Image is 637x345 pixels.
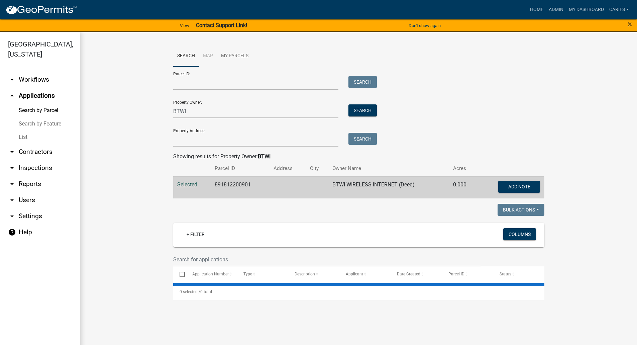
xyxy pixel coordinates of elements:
i: arrow_drop_down [8,212,16,220]
span: 0 selected / [180,289,200,294]
button: Columns [503,228,536,240]
button: Close [628,20,632,28]
th: Owner Name [328,161,449,176]
td: BTWI WIRELESS INTERNET (Deed) [328,176,449,198]
datatable-header-cell: Applicant [339,266,391,282]
datatable-header-cell: Type [237,266,288,282]
strong: BTWI [258,153,271,160]
th: Acres [449,161,478,176]
datatable-header-cell: Date Created [391,266,442,282]
a: My Parcels [217,46,252,67]
a: Selected [177,181,197,188]
div: 0 total [173,283,544,300]
button: Search [348,76,377,88]
span: Description [295,272,315,276]
a: View [177,20,192,31]
button: Don't show again [406,20,443,31]
datatable-header-cell: Description [288,266,339,282]
span: Applicant [346,272,363,276]
datatable-header-cell: Parcel ID [442,266,493,282]
strong: Contact Support Link! [196,22,247,28]
a: + Filter [181,228,210,240]
a: Admin [546,3,566,16]
i: arrow_drop_down [8,164,16,172]
div: Showing results for Property Owner: [173,153,544,161]
span: Type [243,272,252,276]
i: arrow_drop_down [8,76,16,84]
a: Search [173,46,199,67]
i: arrow_drop_down [8,196,16,204]
button: Add Note [498,181,540,193]
button: Search [348,104,377,116]
span: Date Created [397,272,420,276]
a: Home [527,3,546,16]
span: Status [500,272,511,276]
span: Application Number [192,272,229,276]
a: My Dashboard [566,3,607,16]
th: City [306,161,328,176]
span: × [628,19,632,29]
td: 891812200901 [211,176,270,198]
a: CarieS [607,3,632,16]
th: Parcel ID [211,161,270,176]
td: 0.000 [449,176,478,198]
i: help [8,228,16,236]
i: arrow_drop_down [8,180,16,188]
datatable-header-cell: Select [173,266,186,282]
button: Bulk Actions [498,204,544,216]
i: arrow_drop_down [8,148,16,156]
button: Search [348,133,377,145]
span: Parcel ID [448,272,464,276]
th: Address [270,161,306,176]
datatable-header-cell: Application Number [186,266,237,282]
span: Add Note [508,184,530,189]
datatable-header-cell: Status [493,266,544,282]
input: Search for applications [173,253,481,266]
i: arrow_drop_up [8,92,16,100]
